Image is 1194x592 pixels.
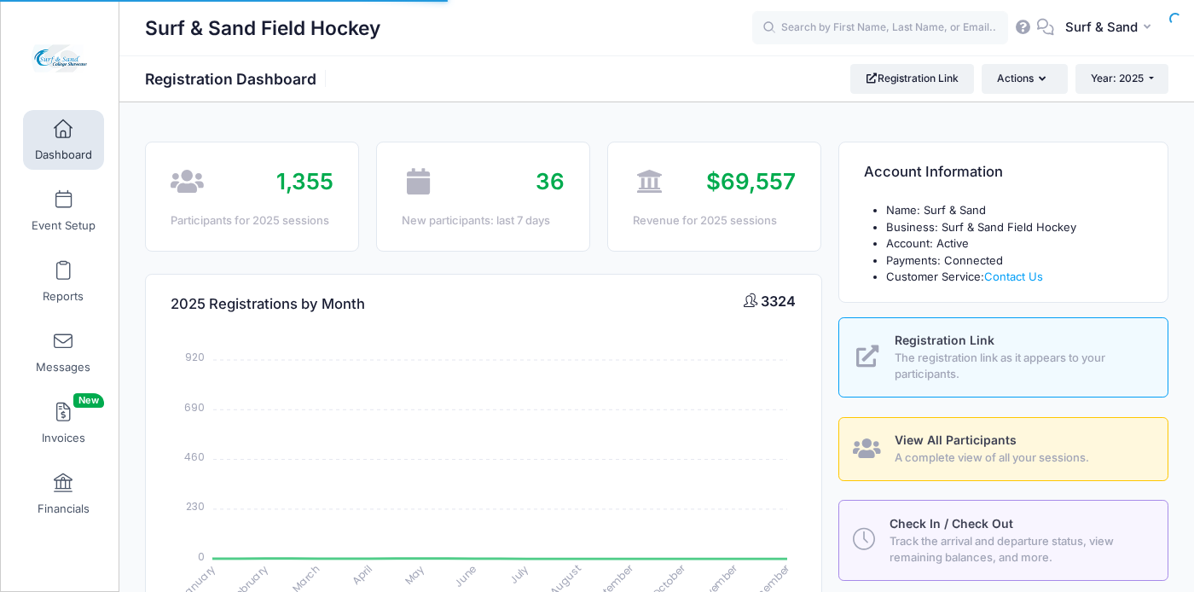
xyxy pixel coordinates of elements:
h4: Account Information [864,148,1003,197]
span: Dashboard [35,148,92,162]
a: Dashboard [23,110,104,170]
button: Surf & Sand [1054,9,1168,48]
a: Messages [23,322,104,382]
span: Year: 2025 [1091,72,1144,84]
a: Financials [23,464,104,524]
a: Registration Link [850,64,974,93]
tspan: 0 [198,549,205,564]
div: Revenue for 2025 sessions [633,212,796,229]
span: Surf & Sand [1065,18,1138,37]
span: View All Participants [895,432,1017,447]
span: Registration Link [895,333,994,347]
a: Reports [23,252,104,311]
span: 3324 [761,293,796,310]
a: Surf & Sand Field Hockey [1,18,120,99]
tspan: April [350,561,375,587]
tspan: 460 [184,450,205,464]
a: Event Setup [23,181,104,241]
span: Messages [36,360,90,374]
span: Event Setup [32,218,96,233]
button: Year: 2025 [1075,64,1168,93]
input: Search by First Name, Last Name, or Email... [752,11,1008,45]
span: 36 [536,168,565,194]
a: Contact Us [984,270,1043,283]
span: 1,355 [276,168,333,194]
h1: Surf & Sand Field Hockey [145,9,380,48]
a: Check In / Check Out Track the arrival and departure status, view remaining balances, and more. [838,500,1168,580]
button: Actions [982,64,1067,93]
li: Customer Service: [886,269,1143,286]
a: InvoicesNew [23,393,104,453]
img: Surf & Sand Field Hockey [29,26,93,90]
tspan: May [402,561,427,587]
tspan: 920 [185,350,205,364]
span: Invoices [42,431,85,445]
h1: Registration Dashboard [145,70,331,88]
h4: 2025 Registrations by Month [171,281,365,329]
li: Payments: Connected [886,252,1143,270]
li: Account: Active [886,235,1143,252]
span: Check In / Check Out [890,516,1013,531]
tspan: 230 [186,499,205,514]
span: New [73,393,104,408]
div: New participants: last 7 days [402,212,565,229]
a: View All Participants A complete view of all your sessions. [838,417,1168,481]
li: Name: Surf & Sand [886,202,1143,219]
tspan: June [451,561,479,589]
tspan: July [507,561,532,587]
a: Registration Link The registration link as it appears to your participants. [838,317,1168,398]
span: The registration link as it appears to your participants. [895,350,1148,383]
li: Business: Surf & Sand Field Hockey [886,219,1143,236]
span: Financials [38,502,90,516]
span: $69,557 [706,168,796,194]
tspan: 690 [184,400,205,415]
span: A complete view of all your sessions. [895,450,1148,467]
span: Track the arrival and departure status, view remaining balances, and more. [890,533,1149,566]
span: Reports [43,289,84,304]
div: Participants for 2025 sessions [171,212,333,229]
